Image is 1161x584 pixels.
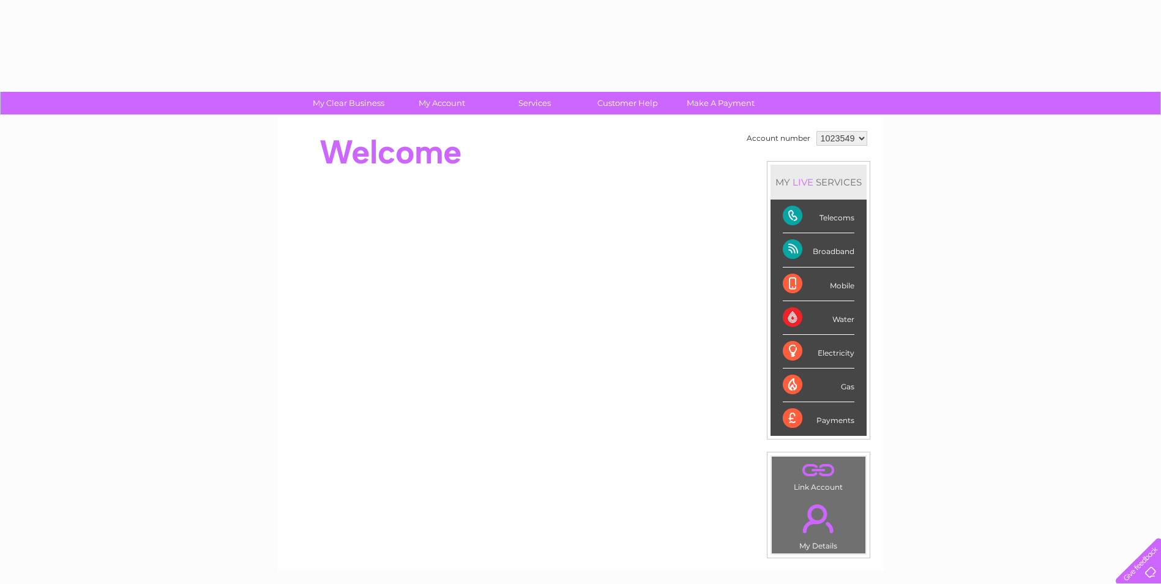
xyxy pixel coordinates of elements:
div: Mobile [783,268,854,301]
div: LIVE [790,176,816,188]
a: Make A Payment [670,92,771,114]
div: Gas [783,369,854,402]
a: . [775,497,862,540]
div: Telecoms [783,200,854,233]
a: My Clear Business [298,92,399,114]
a: My Account [391,92,492,114]
div: Water [783,301,854,335]
td: Link Account [771,456,866,495]
a: Services [484,92,585,114]
a: Customer Help [577,92,678,114]
a: . [775,460,862,481]
div: MY SERVICES [771,165,867,200]
div: Broadband [783,233,854,267]
div: Payments [783,402,854,435]
td: Account number [744,128,813,149]
div: Electricity [783,335,854,369]
td: My Details [771,494,866,554]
